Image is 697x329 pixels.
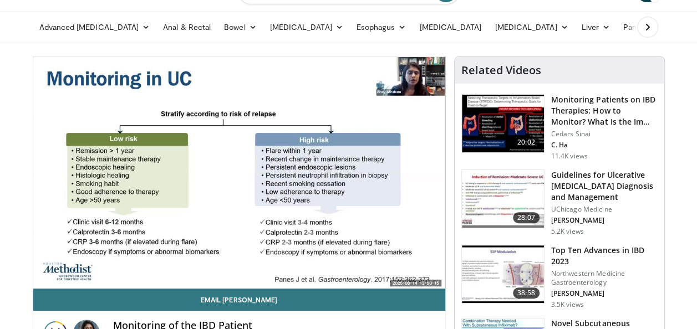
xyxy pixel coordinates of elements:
[551,152,588,161] p: 11.4K views
[551,245,658,267] h3: Top Ten Advances in IBD 2023
[217,16,263,38] a: Bowel
[551,289,658,298] p: [PERSON_NAME]
[513,137,540,148] span: 20:02
[551,169,658,203] h3: Guidelines for Ulcerative [MEDICAL_DATA] Diagnosis and Management
[156,16,217,38] a: Anal & Rectal
[413,16,488,38] a: [MEDICAL_DATA]
[33,289,445,311] a: Email [PERSON_NAME]
[551,94,658,127] h3: Monitoring Patients on IBD Therapies: How to Monitor? What Is the Im…
[488,16,574,38] a: [MEDICAL_DATA]
[461,94,658,161] a: 20:02 Monitoring Patients on IBD Therapies: How to Monitor? What Is the Im… Cedars Sinai C. Ha 11...
[551,130,658,138] p: Cedars Sinai
[462,170,544,228] img: 5d508c2b-9173-4279-adad-7510b8cd6d9a.150x105_q85_crop-smart_upscale.jpg
[462,95,544,152] img: 609225da-72ea-422a-b68c-0f05c1f2df47.150x105_q85_crop-smart_upscale.jpg
[513,212,540,223] span: 28:07
[462,245,544,303] img: 2f51e707-cd8d-4a31-8e3f-f47d06a7faca.150x105_q85_crop-smart_upscale.jpg
[461,245,658,309] a: 38:58 Top Ten Advances in IBD 2023 Northwestern Medicine Gastroenterology [PERSON_NAME] 3.5K views
[350,16,413,38] a: Esophagus
[551,205,658,214] p: UChicago Medicine
[551,300,584,309] p: 3.5K views
[551,269,658,287] p: Northwestern Medicine Gastroenterology
[33,57,445,289] video-js: Video Player
[513,287,540,299] span: 38:58
[574,16,616,38] a: Liver
[551,141,658,150] p: C. Ha
[461,169,658,236] a: 28:07 Guidelines for Ulcerative [MEDICAL_DATA] Diagnosis and Management UChicago Medicine [PERSON...
[33,16,157,38] a: Advanced [MEDICAL_DATA]
[551,227,584,236] p: 5.2K views
[263,16,350,38] a: [MEDICAL_DATA]
[461,64,541,77] h4: Related Videos
[551,216,658,225] p: [PERSON_NAME]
